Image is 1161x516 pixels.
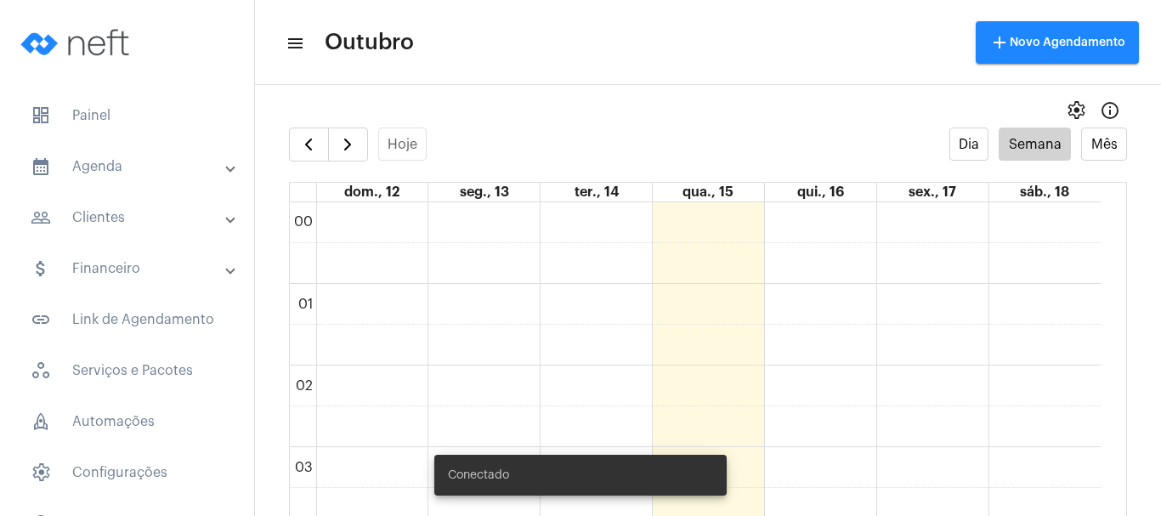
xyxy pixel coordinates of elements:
button: Dia [949,128,989,161]
button: Semana Anterior [289,128,329,162]
mat-expansion-panel-header: sidenav iconFinanceiro [10,248,254,289]
a: 15 de outubro de 2025 [679,183,737,201]
span: Automações [17,401,237,442]
span: Configurações [17,452,237,493]
mat-panel-title: Agenda [31,156,227,177]
span: Novo Agendamento [989,37,1125,48]
a: 18 de outubro de 2025 [1017,183,1073,201]
button: Próximo Semana [328,128,368,162]
mat-icon: sidenav icon [31,258,51,279]
mat-panel-title: Financeiro [31,258,227,279]
span: settings [1066,100,1086,121]
div: 03 [292,460,316,475]
mat-icon: add [989,32,1010,53]
span: sidenav icon [31,411,51,432]
button: Semana [999,128,1071,161]
mat-icon: sidenav icon [286,33,303,54]
span: Outubro [325,29,414,56]
span: Conectado [448,467,509,484]
a: 16 de outubro de 2025 [794,183,847,201]
div: 02 [292,378,316,394]
button: Hoje [378,128,428,161]
span: sidenav icon [31,105,51,126]
mat-expansion-panel-header: sidenav iconAgenda [10,146,254,187]
span: Serviços e Pacotes [17,350,237,391]
mat-icon: Info [1100,100,1120,121]
mat-icon: sidenav icon [31,156,51,177]
span: sidenav icon [31,462,51,483]
button: Mês [1081,128,1127,161]
a: 17 de outubro de 2025 [905,183,960,201]
a: 13 de outubro de 2025 [456,183,513,201]
mat-icon: sidenav icon [31,309,51,330]
div: 01 [295,297,316,312]
button: Info [1093,94,1127,128]
span: sidenav icon [31,360,51,381]
a: 14 de outubro de 2025 [571,183,622,201]
span: Painel [17,95,237,136]
mat-expansion-panel-header: sidenav iconClientes [10,197,254,238]
a: 12 de outubro de 2025 [341,183,403,201]
img: logo-neft-novo-2.png [14,9,141,77]
button: Novo Agendamento [976,21,1139,64]
mat-panel-title: Clientes [31,207,227,228]
mat-icon: sidenav icon [31,207,51,228]
span: Link de Agendamento [17,299,237,340]
div: 00 [291,214,316,230]
button: settings [1059,94,1093,128]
